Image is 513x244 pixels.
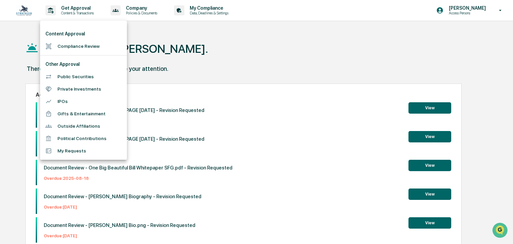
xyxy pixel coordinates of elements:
[66,113,81,118] span: Pylon
[4,82,46,94] a: 🖐️Preclearance
[40,108,127,120] li: Gifts & Entertainment
[55,84,83,91] span: Attestations
[40,71,127,83] li: Public Securities
[7,85,12,90] div: 🖐️
[23,51,110,58] div: Start new chat
[40,145,127,157] li: My Requests
[40,132,127,145] li: Political Contributions
[492,222,510,240] iframe: Open customer support
[17,30,110,37] input: Clear
[7,14,122,25] p: How can we help?
[40,95,127,108] li: IPOs
[4,94,45,106] a: 🔎Data Lookup
[48,85,54,90] div: 🗄️
[114,53,122,61] button: Start new chat
[46,82,85,94] a: 🗄️Attestations
[7,51,19,63] img: 1746055101610-c473b297-6a78-478c-a979-82029cc54cd1
[47,113,81,118] a: Powered byPylon
[40,120,127,132] li: Outside Affiliations
[40,58,127,71] li: Other Approval
[13,97,42,104] span: Data Lookup
[40,83,127,95] li: Private Investments
[40,28,127,40] li: Content Approval
[7,98,12,103] div: 🔎
[40,40,127,52] li: Compliance Review
[13,84,43,91] span: Preclearance
[23,58,84,63] div: We're available if you need us!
